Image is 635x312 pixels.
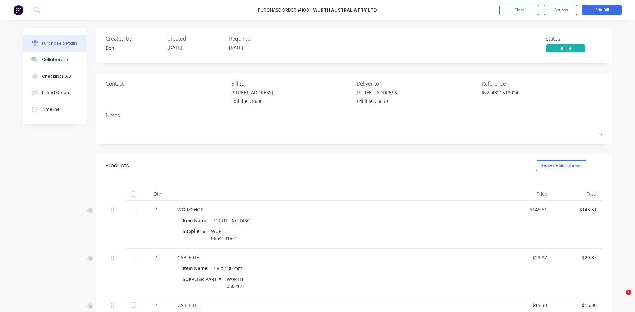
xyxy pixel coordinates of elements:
div: 1 [148,254,167,261]
div: CABLE TIE [177,254,497,261]
div: $15.30 [558,302,597,309]
img: Factory [13,5,23,15]
div: Purchase details [42,40,77,46]
div: Products [106,162,129,170]
div: Reference [482,80,602,87]
div: 7" CUTTING DISC [213,216,250,225]
button: Edit Bill [582,5,622,15]
button: Collaborate [23,52,86,68]
div: $145.51 [508,206,547,213]
textarea: INV: 4321518024 [482,89,564,104]
div: Checklists 0/0 [42,73,71,79]
div: Item Name [183,263,213,273]
div: Deliver to [357,80,477,87]
div: Created [167,35,224,43]
div: Qty [142,188,172,201]
div: $15.30 [508,302,547,309]
div: Billed [546,44,585,52]
div: [STREET_ADDRESS] [357,89,399,96]
div: Edillilie, , 5630 [357,98,399,105]
button: Show / Hide columns [536,160,587,171]
div: $29.87 [508,254,547,261]
span: 1 [626,290,631,295]
div: Required [229,35,285,43]
button: Timeline [23,101,86,118]
div: WORKSHOP [177,206,497,213]
div: Edillilie, , 5630 [231,98,273,105]
div: Ben [106,44,162,51]
div: CABLE TIE [177,302,497,309]
div: Notes [106,111,602,119]
div: Supplier # [183,226,211,236]
div: WURTH 0502171 [227,274,245,291]
div: Price [503,188,552,201]
div: WURTH 0664131801 [211,226,237,243]
button: Purchase details [23,35,86,52]
div: Created by [106,35,162,43]
div: 7.8 X 180 mm [213,263,242,273]
button: Checklists 0/0 [23,68,86,85]
div: Status [546,35,602,43]
button: Options [544,5,577,15]
div: 1 [148,302,167,309]
a: Wurth Australia Pty Ltd [313,7,377,13]
div: Bill to [231,80,352,87]
div: SUPPLIER PART # [183,274,227,284]
button: Linked Orders [23,85,86,101]
iframe: Intercom live chat [613,290,628,305]
div: Linked Orders [42,90,70,96]
div: $29.87 [558,254,597,261]
div: Timeline [42,106,60,112]
div: Contact [106,80,226,87]
div: Purchase Order #103 - [258,7,312,14]
div: 1 [148,206,167,213]
div: [STREET_ADDRESS] [231,89,273,96]
div: $145.51 [558,206,597,213]
div: Collaborate [42,57,68,63]
div: Total [552,188,602,201]
button: Close [499,5,539,15]
div: Item Name [183,216,213,225]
